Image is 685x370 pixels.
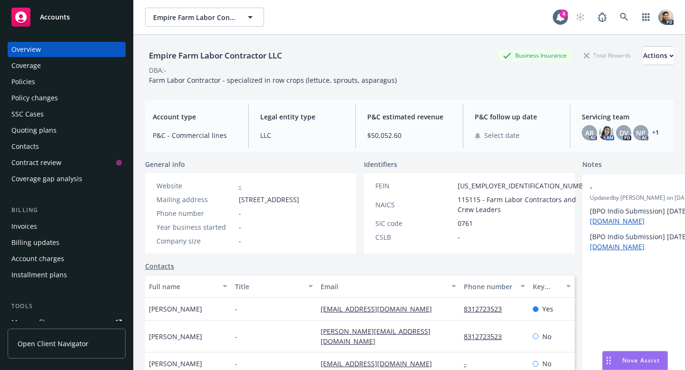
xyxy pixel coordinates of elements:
span: Nova Assist [622,356,660,364]
span: - [235,304,237,314]
button: Phone number [460,275,528,298]
span: Notes [582,159,602,171]
span: NP [636,128,646,138]
div: Coverage [11,58,41,73]
a: Account charges [8,251,126,266]
button: Title [231,275,317,298]
div: Overview [11,42,41,57]
div: Company size [157,236,235,246]
div: Mailing address [157,195,235,204]
div: SIC code [375,218,454,228]
a: Report a Bug [593,8,612,27]
a: - [464,359,474,368]
button: Actions [643,46,674,65]
span: 0761 [458,218,473,228]
span: [STREET_ADDRESS] [239,195,299,204]
span: General info [145,159,185,169]
div: Title [235,282,303,292]
a: Invoices [8,219,126,234]
button: Empire Farm Labor Contractor LLC [145,8,264,27]
span: $50,052.60 [367,130,451,140]
div: Quoting plans [11,123,57,138]
a: Installment plans [8,267,126,282]
div: Key contact [533,282,560,292]
a: [PERSON_NAME][EMAIL_ADDRESS][DOMAIN_NAME] [321,327,431,346]
a: Contacts [8,139,126,154]
span: Farm Labor Contractor - specialized in row crops (lettuce, sprouts, asparagus) [149,76,397,85]
div: NAICS [375,200,454,210]
span: Legal entity type [260,112,344,122]
div: Empire Farm Labor Contractor LLC [145,49,286,62]
span: Accounts [40,13,70,21]
div: 4 [559,9,568,17]
div: Drag to move [603,351,615,370]
span: Account type [153,112,237,122]
button: Full name [145,275,231,298]
span: - [458,232,460,242]
span: Servicing team [582,112,666,122]
div: Website [157,181,235,191]
span: No [542,359,551,369]
button: Nova Assist [602,351,668,370]
span: Empire Farm Labor Contractor LLC [153,12,235,22]
div: Account charges [11,251,64,266]
a: 8312723523 [464,332,509,341]
span: P&C estimated revenue [367,112,451,122]
button: Email [317,275,460,298]
a: [EMAIL_ADDRESS][DOMAIN_NAME] [321,359,440,368]
div: CSLB [375,232,454,242]
div: Email [321,282,446,292]
div: SSC Cases [11,107,44,122]
span: [PERSON_NAME] [149,304,202,314]
div: Policy changes [11,90,58,106]
div: Year business started [157,222,235,232]
span: Yes [542,304,553,314]
span: Open Client Navigator [18,339,88,349]
span: Select date [484,130,519,140]
span: [PERSON_NAME] [149,359,202,369]
span: P&C follow up date [475,112,559,122]
a: Policy changes [8,90,126,106]
div: Actions [643,47,674,65]
div: Coverage gap analysis [11,171,82,186]
div: DBA: - [149,65,166,75]
span: LLC [260,130,344,140]
span: - [239,222,241,232]
div: Full name [149,282,217,292]
span: No [542,331,551,341]
a: Contacts [145,261,174,271]
span: AR [585,128,594,138]
a: Manage files [8,315,126,330]
a: Switch app [636,8,656,27]
a: SSC Cases [8,107,126,122]
span: - [239,208,241,218]
div: FEIN [375,181,454,191]
div: Contract review [11,155,61,170]
div: Billing [8,205,126,215]
a: Policies [8,74,126,89]
a: Coverage [8,58,126,73]
span: - [235,331,237,341]
span: P&C - Commercial lines [153,130,237,140]
a: Start snowing [571,8,590,27]
div: Business Insurance [498,49,571,61]
div: Policies [11,74,35,89]
div: Installment plans [11,267,67,282]
a: Coverage gap analysis [8,171,126,186]
a: 8312723523 [464,304,509,313]
img: photo [599,125,614,140]
a: Search [615,8,634,27]
a: Overview [8,42,126,57]
a: Contract review [8,155,126,170]
span: DV [619,128,628,138]
a: Accounts [8,4,126,30]
a: Quoting plans [8,123,126,138]
a: Billing updates [8,235,126,250]
div: Invoices [11,219,37,234]
span: - [235,359,237,369]
a: - [239,181,241,190]
a: +1 [652,130,659,136]
span: - [239,236,241,246]
div: Phone number [464,282,514,292]
div: Billing updates [11,235,59,250]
